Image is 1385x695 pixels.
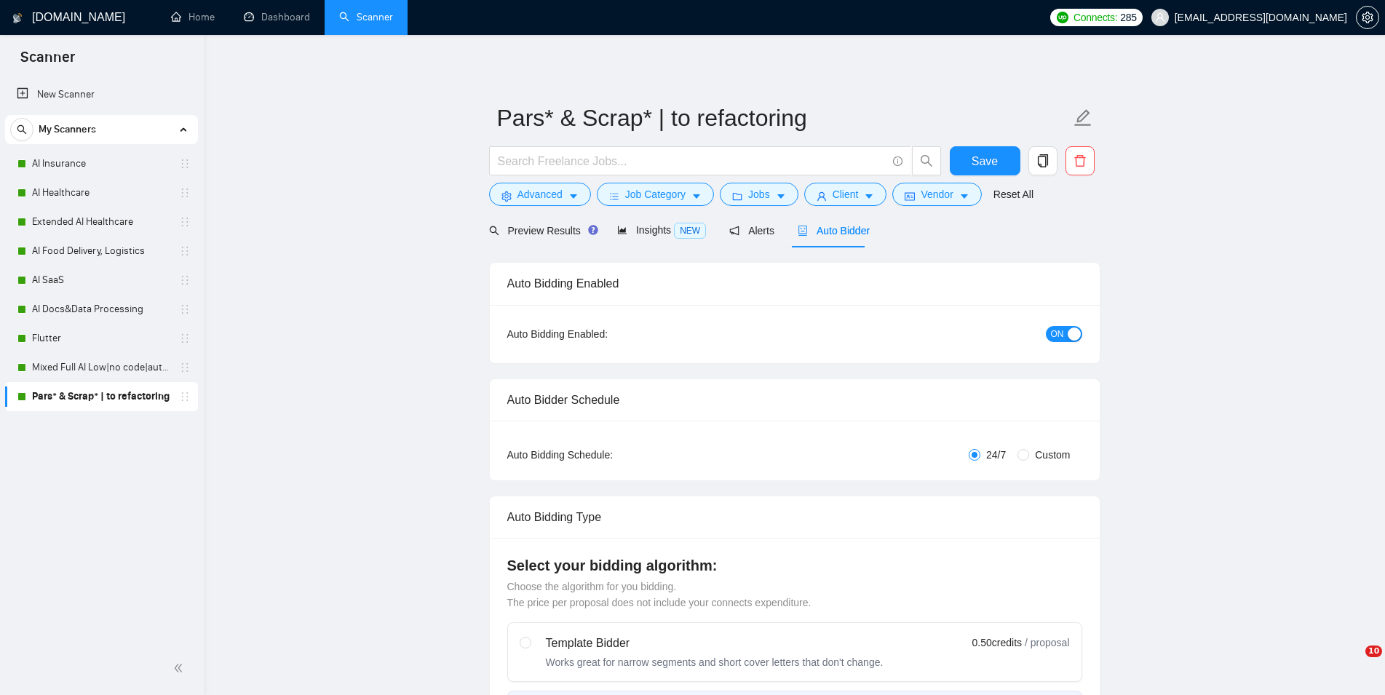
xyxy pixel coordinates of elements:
a: New Scanner [17,80,186,109]
span: ON [1051,326,1064,342]
span: edit [1074,108,1092,127]
span: Insights [617,224,706,236]
span: setting [1357,12,1378,23]
span: Jobs [748,186,770,202]
span: Advanced [517,186,563,202]
span: caret-down [959,191,969,202]
span: folder [732,191,742,202]
a: AI Healthcare [32,178,170,207]
a: Reset All [993,186,1033,202]
span: area-chart [617,225,627,235]
div: Auto Bidding Enabled [507,263,1082,304]
a: Flutter [32,324,170,353]
button: idcardVendorcaret-down [892,183,981,206]
div: Tooltip anchor [587,223,600,237]
button: delete [1065,146,1095,175]
span: Client [833,186,859,202]
span: double-left [173,661,188,675]
div: Auto Bidder Schedule [507,379,1082,421]
span: user [1155,12,1165,23]
span: info-circle [893,156,902,166]
span: 24/7 [980,447,1012,463]
button: search [912,146,941,175]
a: Extended AI Healthcare [32,207,170,237]
button: Save [950,146,1020,175]
span: robot [798,226,808,236]
span: delete [1066,154,1094,167]
div: Auto Bidding Enabled: [507,326,699,342]
span: setting [501,191,512,202]
span: / proposal [1025,635,1069,650]
span: 285 [1120,9,1136,25]
a: searchScanner [339,11,393,23]
span: 10 [1365,646,1382,657]
span: search [913,154,940,167]
span: My Scanners [39,115,96,144]
li: New Scanner [5,80,198,109]
span: holder [179,158,191,170]
a: AI Insurance [32,149,170,178]
h4: Select your bidding algorithm: [507,555,1082,576]
img: logo [12,7,23,30]
button: folderJobscaret-down [720,183,798,206]
span: copy [1029,154,1057,167]
div: Template Bidder [546,635,884,652]
li: My Scanners [5,115,198,411]
span: caret-down [864,191,874,202]
span: Choose the algorithm for you bidding. The price per proposal does not include your connects expen... [507,581,811,608]
span: Custom [1029,447,1076,463]
span: caret-down [691,191,702,202]
iframe: Intercom live chat [1336,646,1370,680]
div: Auto Bidding Type [507,496,1082,538]
span: Preview Results [489,225,594,237]
span: Auto Bidder [798,225,870,237]
span: caret-down [776,191,786,202]
span: user [817,191,827,202]
a: AI Docs&Data Processing [32,295,170,324]
input: Scanner name... [497,100,1071,136]
a: Pars* & Scrap* | to refactoring [32,382,170,411]
span: Scanner [9,47,87,77]
div: Auto Bidding Schedule: [507,447,699,463]
a: Mixed Full AI Low|no code|automations [32,353,170,382]
span: holder [179,362,191,373]
button: userClientcaret-down [804,183,887,206]
button: barsJob Categorycaret-down [597,183,714,206]
a: AI Food Delivery, Logistics [32,237,170,266]
a: dashboardDashboard [244,11,310,23]
a: AI SaaS [32,266,170,295]
span: Save [972,152,998,170]
a: homeHome [171,11,215,23]
span: notification [729,226,739,236]
button: settingAdvancedcaret-down [489,183,591,206]
span: holder [179,333,191,344]
button: copy [1028,146,1057,175]
span: holder [179,303,191,315]
span: Alerts [729,225,774,237]
span: idcard [905,191,915,202]
span: holder [179,216,191,228]
span: holder [179,245,191,257]
span: 0.50 credits [972,635,1022,651]
input: Search Freelance Jobs... [498,152,886,170]
span: caret-down [568,191,579,202]
span: search [11,124,33,135]
div: Works great for narrow segments and short cover letters that don't change. [546,655,884,670]
span: Vendor [921,186,953,202]
span: Connects: [1074,9,1117,25]
span: NEW [674,223,706,239]
span: holder [179,187,191,199]
span: bars [609,191,619,202]
button: search [10,118,33,141]
span: holder [179,274,191,286]
button: setting [1356,6,1379,29]
img: upwork-logo.png [1057,12,1068,23]
span: holder [179,391,191,402]
a: setting [1356,12,1379,23]
span: search [489,226,499,236]
span: Job Category [625,186,686,202]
